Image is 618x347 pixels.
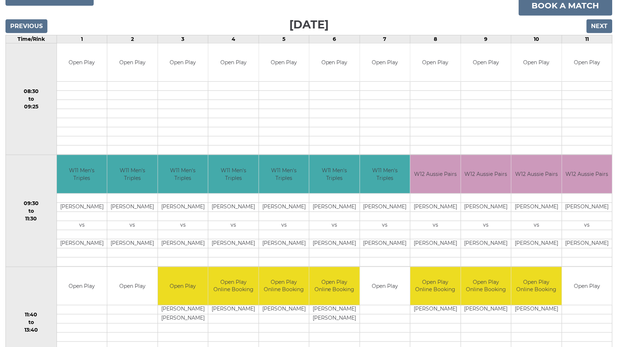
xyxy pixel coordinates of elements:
[461,267,511,305] td: Open Play Online Booking
[208,305,258,315] td: [PERSON_NAME]
[57,155,107,193] td: W11 Men's Triples
[6,43,57,155] td: 08:30 to 09:25
[158,315,208,324] td: [PERSON_NAME]
[6,35,57,43] td: Time/Rink
[259,221,309,230] td: vs
[158,267,208,305] td: Open Play
[511,221,561,230] td: vs
[107,43,157,82] td: Open Play
[410,267,460,305] td: Open Play Online Booking
[511,43,561,82] td: Open Play
[208,155,258,193] td: W11 Men's Triples
[107,155,157,193] td: W11 Men's Triples
[562,203,613,212] td: [PERSON_NAME]
[360,35,410,43] td: 7
[259,239,309,248] td: [PERSON_NAME]
[562,155,613,193] td: W12 Aussie Pairs
[208,239,258,248] td: [PERSON_NAME]
[410,43,460,82] td: Open Play
[461,43,511,82] td: Open Play
[360,221,410,230] td: vs
[309,239,359,248] td: [PERSON_NAME]
[360,267,410,305] td: Open Play
[259,305,309,315] td: [PERSON_NAME]
[360,239,410,248] td: [PERSON_NAME]
[461,305,511,315] td: [PERSON_NAME]
[562,267,613,305] td: Open Play
[562,43,613,82] td: Open Play
[410,155,460,193] td: W12 Aussie Pairs
[360,203,410,212] td: [PERSON_NAME]
[309,267,359,305] td: Open Play Online Booking
[410,35,461,43] td: 8
[511,203,561,212] td: [PERSON_NAME]
[259,43,309,82] td: Open Play
[360,155,410,193] td: W11 Men's Triples
[57,203,107,212] td: [PERSON_NAME]
[410,203,460,212] td: [PERSON_NAME]
[208,43,258,82] td: Open Play
[259,267,309,305] td: Open Play Online Booking
[57,43,107,82] td: Open Play
[259,203,309,212] td: [PERSON_NAME]
[511,155,561,193] td: W12 Aussie Pairs
[208,35,259,43] td: 4
[309,155,359,193] td: W11 Men's Triples
[6,155,57,267] td: 09:30 to 11:30
[208,267,258,305] td: Open Play Online Booking
[309,35,360,43] td: 6
[461,35,511,43] td: 9
[410,305,460,315] td: [PERSON_NAME]
[309,203,359,212] td: [PERSON_NAME]
[107,203,157,212] td: [PERSON_NAME]
[309,43,359,82] td: Open Play
[562,239,613,248] td: [PERSON_NAME]
[360,43,410,82] td: Open Play
[511,267,561,305] td: Open Play Online Booking
[107,35,158,43] td: 2
[107,239,157,248] td: [PERSON_NAME]
[461,239,511,248] td: [PERSON_NAME]
[259,35,309,43] td: 5
[158,305,208,315] td: [PERSON_NAME]
[410,221,460,230] td: vs
[107,267,157,305] td: Open Play
[511,239,561,248] td: [PERSON_NAME]
[562,221,613,230] td: vs
[562,35,613,43] td: 11
[158,221,208,230] td: vs
[158,43,208,82] td: Open Play
[511,35,562,43] td: 10
[158,155,208,193] td: W11 Men's Triples
[208,203,258,212] td: [PERSON_NAME]
[158,35,208,43] td: 3
[461,203,511,212] td: [PERSON_NAME]
[461,155,511,193] td: W12 Aussie Pairs
[57,239,107,248] td: [PERSON_NAME]
[5,19,47,33] input: Previous
[158,203,208,212] td: [PERSON_NAME]
[57,35,107,43] td: 1
[587,19,613,33] input: Next
[461,221,511,230] td: vs
[309,221,359,230] td: vs
[511,305,561,315] td: [PERSON_NAME]
[208,221,258,230] td: vs
[57,221,107,230] td: vs
[410,239,460,248] td: [PERSON_NAME]
[158,239,208,248] td: [PERSON_NAME]
[259,155,309,193] td: W11 Men's Triples
[309,315,359,324] td: [PERSON_NAME]
[107,221,157,230] td: vs
[309,305,359,315] td: [PERSON_NAME]
[57,267,107,305] td: Open Play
